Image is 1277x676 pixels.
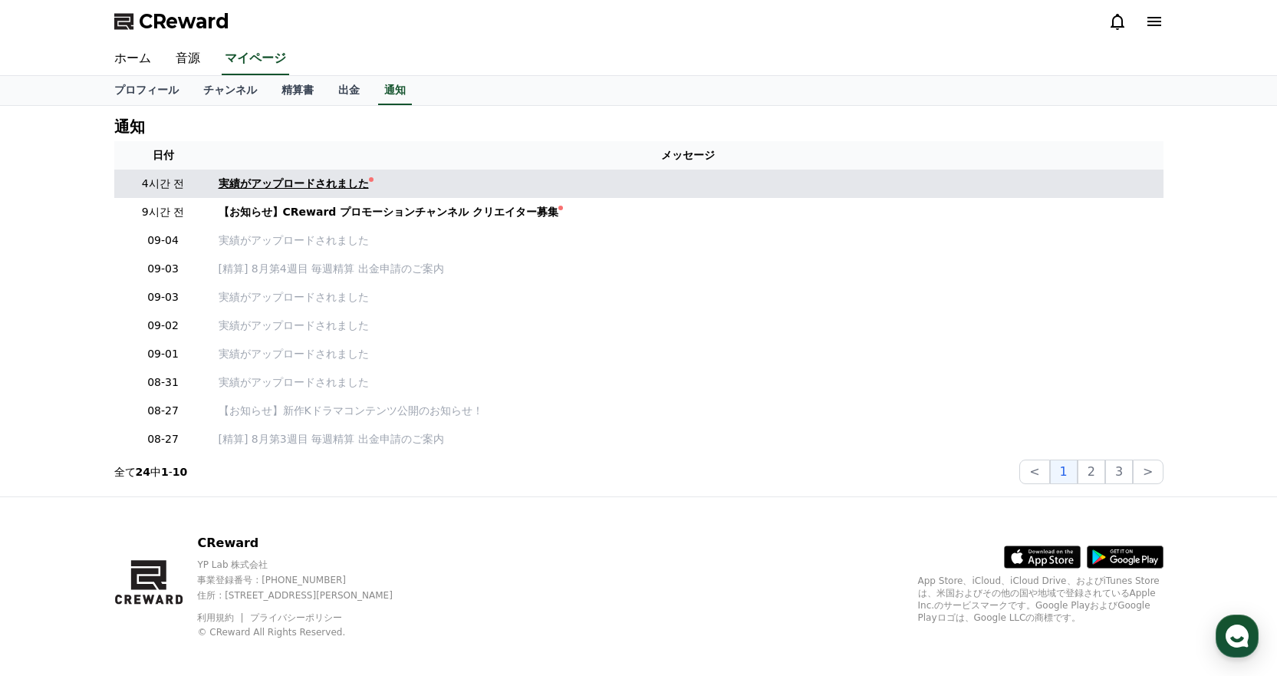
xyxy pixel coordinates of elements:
[219,346,1157,362] a: 実績がアップロードされました
[219,204,1157,220] a: 【お知らせ】CReward プロモーションチャンネル クリエイター募集
[197,589,419,602] p: 住所 : [STREET_ADDRESS][PERSON_NAME]
[378,76,412,105] a: 通知
[191,76,269,105] a: チャンネル
[120,232,206,249] p: 09-04
[102,76,191,105] a: プロフィール
[161,466,169,478] strong: 1
[197,626,419,638] p: © CReward All Rights Reserved.
[219,318,1157,334] a: 実績がアップロードされました
[120,289,206,305] p: 09-03
[269,76,326,105] a: 精算書
[127,510,173,523] span: Messages
[120,204,206,220] p: 9시간 전
[197,612,245,623] a: 利用規約
[918,575,1163,624] p: App Store、iCloud、iCloud Drive、およびiTunes Storeは、米国およびその他の国や地域で登録されているApple Inc.のサービスマークです。Google P...
[219,232,1157,249] a: 実績がアップロードされました
[120,403,206,419] p: 08-27
[39,509,66,522] span: Home
[219,204,559,220] div: 【お知らせ】CReward プロモーションチャンネル クリエイター募集
[101,486,198,525] a: Messages
[250,612,342,623] a: プライバシーポリシー
[120,374,206,391] p: 08-31
[102,43,163,75] a: ホーム
[114,141,212,170] th: 日付
[219,176,369,192] div: 実績がアップロードされました
[197,574,419,586] p: 事業登録番号 : [PHONE_NUMBER]
[219,403,1157,419] a: 【お知らせ】新作Kドラマコンテンツ公開のお知らせ！
[120,431,206,447] p: 08-27
[173,466,187,478] strong: 10
[1133,460,1163,484] button: >
[198,486,295,525] a: Settings
[136,466,150,478] strong: 24
[114,9,229,34] a: CReward
[222,43,289,75] a: マイページ
[1019,460,1049,484] button: <
[120,261,206,277] p: 09-03
[139,9,229,34] span: CReward
[120,176,206,192] p: 4시간 전
[114,464,188,480] p: 全て 中 -
[120,318,206,334] p: 09-02
[219,289,1157,305] a: 実績がアップロードされました
[212,141,1163,170] th: メッセージ
[197,559,419,571] p: YP Lab 株式会社
[1105,460,1133,484] button: 3
[120,346,206,362] p: 09-01
[197,534,419,552] p: CReward
[1050,460,1078,484] button: 1
[227,509,265,522] span: Settings
[219,431,1157,447] a: [精算] 8月第3週目 毎週精算 出金申請のご案内
[219,176,1157,192] a: 実績がアップロードされました
[1078,460,1105,484] button: 2
[114,118,145,135] h4: 通知
[219,374,1157,391] a: 実績がアップロードされました
[163,43,212,75] a: 音源
[326,76,372,105] a: 出金
[219,261,1157,277] a: [精算] 8月第4週目 毎週精算 出金申請のご案内
[5,486,101,525] a: Home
